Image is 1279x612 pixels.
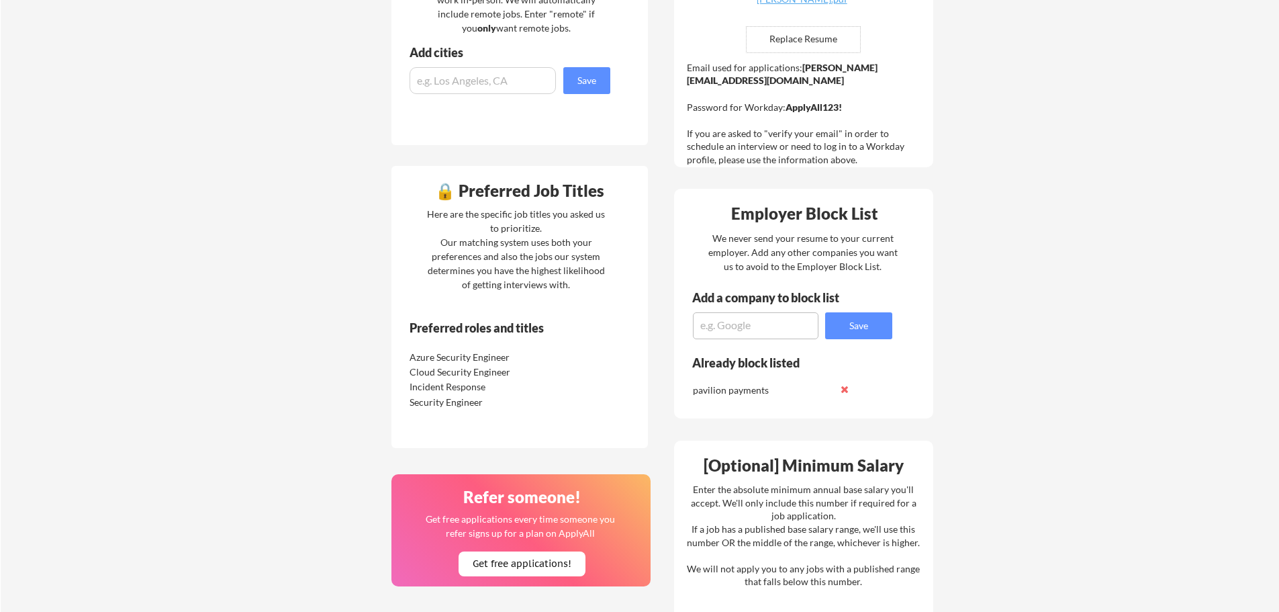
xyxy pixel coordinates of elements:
[692,292,860,304] div: Add a company to block list
[424,207,608,292] div: Here are the specific job titles you asked us to prioritize. Our matching system uses both your p...
[397,489,647,505] div: Refer someone!
[679,206,929,222] div: Employer Block List
[687,483,920,588] div: Enter the absolute minimum annual base salary you'll accept. We'll only include this number if re...
[477,22,496,34] strong: only
[459,552,585,576] button: Get free applications!
[395,183,645,199] div: 🔒 Preferred Job Titles
[687,62,878,87] strong: [PERSON_NAME][EMAIL_ADDRESS][DOMAIN_NAME]
[687,61,924,167] div: Email used for applications: Password for Workday: If you are asked to "verify your email" in ord...
[424,512,616,540] div: Get free applications every time someone you refer signs up for a plan on ApplyAll
[410,46,614,58] div: Add cities
[786,101,842,113] strong: ApplyAll123!
[410,365,551,379] div: Cloud Security Engineer
[693,384,835,397] div: pavilion payments
[410,351,551,364] div: Azure Security Engineer
[679,457,929,474] div: [Optional] Minimum Salary
[410,322,592,334] div: Preferred roles and titles
[825,312,892,339] button: Save
[692,357,874,369] div: Already block listed
[563,67,610,94] button: Save
[410,380,551,394] div: Incident Response
[410,396,551,409] div: Security Engineer
[707,231,898,273] div: We never send your resume to your current employer. Add any other companies you want us to avoid ...
[410,67,556,94] input: e.g. Los Angeles, CA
